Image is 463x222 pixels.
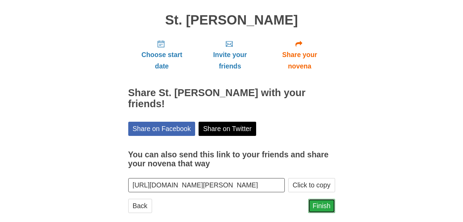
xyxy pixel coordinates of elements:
h1: St. [PERSON_NAME] [128,13,335,28]
a: Finish [308,199,335,213]
h2: Share St. [PERSON_NAME] with your friends! [128,87,335,110]
button: Click to copy [288,178,335,192]
a: Share your novena [264,34,335,75]
span: Share your novena [271,49,328,72]
span: Invite your friends [202,49,257,72]
a: Back [128,199,152,213]
a: Share on Facebook [128,122,195,136]
a: Invite your friends [195,34,264,75]
a: Share on Twitter [199,122,256,136]
span: Choose start date [135,49,189,72]
a: Choose start date [128,34,196,75]
h3: You can also send this link to your friends and share your novena that way [128,150,335,168]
